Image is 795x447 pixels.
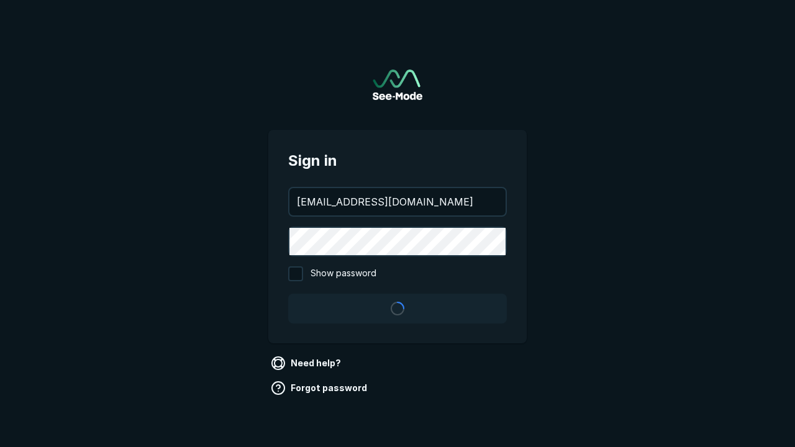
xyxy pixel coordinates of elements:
span: Show password [311,266,376,281]
a: Need help? [268,353,346,373]
span: Sign in [288,150,507,172]
input: your@email.com [289,188,506,215]
a: Forgot password [268,378,372,398]
img: See-Mode Logo [373,70,422,100]
a: Go to sign in [373,70,422,100]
